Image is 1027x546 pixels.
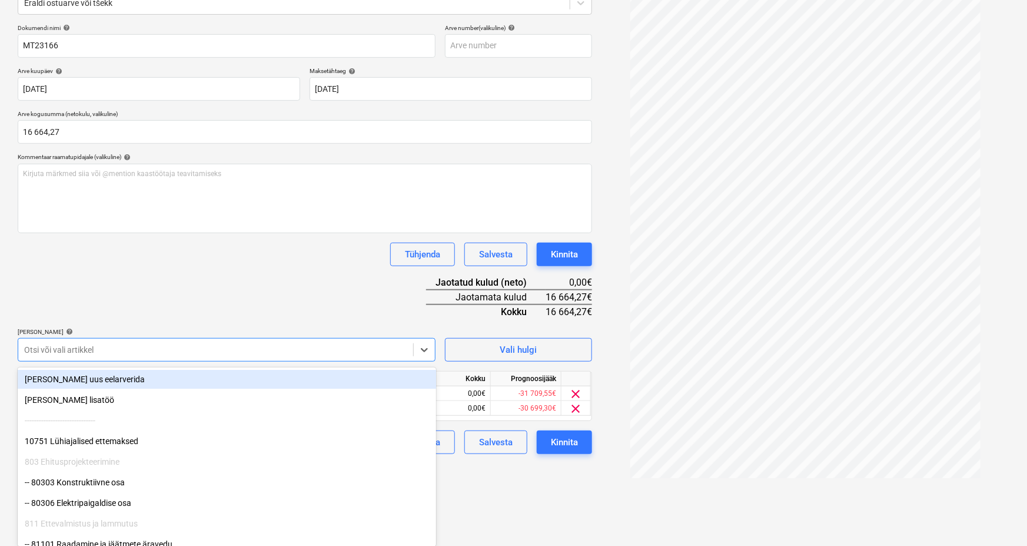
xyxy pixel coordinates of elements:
[18,391,436,409] div: Lisa uus lisatöö
[500,342,537,358] div: Vali hulgi
[64,328,73,335] span: help
[537,431,592,454] button: Kinnita
[18,452,436,471] div: 803 Ehitusprojekteerimine
[420,401,491,416] div: 0,00€
[18,24,436,32] div: Dokumendi nimi
[18,514,436,533] div: 811 Ettevalmistus ja lammutus
[310,77,592,101] input: Tähtaega pole määratud
[569,387,583,401] span: clear
[18,411,436,430] div: ------------------------------
[546,276,592,290] div: 0,00€
[18,473,436,492] div: -- 80303 Konstruktiivne osa
[18,432,436,451] div: 10751 Lühiajalised ettemaksed
[18,77,300,101] input: Arve kuupäeva pole määratud.
[310,67,592,75] div: Maksetähtaeg
[426,290,546,305] div: Jaotamata kulud
[18,370,436,389] div: [PERSON_NAME] uus eelarverida
[18,34,436,58] input: Dokumendi nimi
[53,68,62,75] span: help
[346,68,355,75] span: help
[464,243,527,266] button: Salvesta
[18,494,436,512] div: -- 80306 Elektripaigaldise osa
[18,120,592,144] input: Arve kogusumma (netokulu, valikuline)
[551,435,578,450] div: Kinnita
[390,243,455,266] button: Tühjenda
[445,24,592,32] div: Arve number (valikuline)
[491,372,561,386] div: Prognoosijääk
[18,328,436,336] div: [PERSON_NAME]
[479,247,513,262] div: Salvesta
[18,370,436,389] div: Lisa uus eelarverida
[479,435,513,450] div: Salvesta
[551,247,578,262] div: Kinnita
[968,489,1027,546] iframe: Chat Widget
[426,305,546,319] div: Kokku
[420,372,491,386] div: Kokku
[491,386,561,401] div: -31 709,55€
[546,290,592,305] div: 16 664,27€
[18,110,592,120] p: Arve kogusumma (netokulu, valikuline)
[61,24,70,31] span: help
[445,338,592,362] button: Vali hulgi
[491,401,561,416] div: -30 699,30€
[121,154,131,161] span: help
[537,243,592,266] button: Kinnita
[18,67,300,75] div: Arve kuupäev
[405,247,440,262] div: Tühjenda
[464,431,527,454] button: Salvesta
[506,24,515,31] span: help
[445,34,592,58] input: Arve number
[18,153,592,161] div: Kommentaar raamatupidajale (valikuline)
[569,402,583,416] span: clear
[546,305,592,319] div: 16 664,27€
[426,276,546,290] div: Jaotatud kulud (neto)
[420,386,491,401] div: 0,00€
[18,391,436,409] div: [PERSON_NAME] lisatöö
